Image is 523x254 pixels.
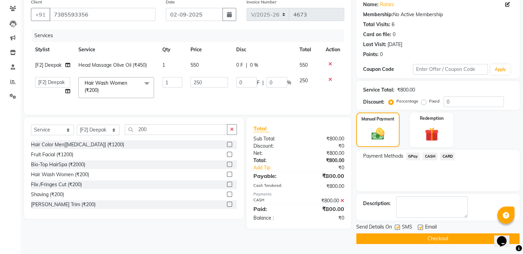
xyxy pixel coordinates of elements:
[299,77,308,84] span: 250
[363,86,394,94] div: Service Total:
[413,64,488,75] input: Enter Offer / Coupon Code
[186,42,232,57] th: Price
[299,205,349,213] div: ₹800.00
[253,125,269,132] span: Total
[299,183,349,190] div: ₹800.00
[393,31,395,38] div: 0
[356,223,392,232] span: Send Details On
[190,62,199,68] span: 550
[248,142,299,150] div: Discount:
[31,181,82,188] div: Flix /Fringes Cut (₹200)
[31,171,89,178] div: Hair Wash Women (₹200)
[363,11,393,18] div: Membership:
[396,98,418,104] label: Percentage
[363,200,391,207] div: Description:
[158,42,186,57] th: Qty
[299,172,349,180] div: ₹800.00
[423,152,437,160] span: CASH
[78,62,147,68] span: Head Massage Olive Oil (₹450)
[257,79,260,86] span: F
[367,126,389,141] img: _cash.svg
[250,62,258,69] span: 0 %
[31,151,73,158] div: Fruit Facial (₹1200)
[287,79,291,86] span: %
[299,197,349,204] div: ₹800.00
[421,126,443,143] img: _gift.svg
[363,98,384,106] div: Discount:
[31,161,85,168] div: Bio-Top HairSpa (₹2000)
[262,79,264,86] span: |
[425,223,437,232] span: Email
[248,183,299,190] div: Cash Tendered:
[35,62,62,68] span: [F2] Deepak
[248,205,299,213] div: Paid:
[380,1,394,8] a: Rohini
[31,141,124,148] div: Hair Color Men[[MEDICAL_DATA]] (₹1200)
[299,135,349,142] div: ₹800.00
[363,66,413,73] div: Coupon Code
[420,115,444,121] label: Redemption
[388,41,402,48] div: [DATE]
[363,31,391,38] div: Card on file:
[361,116,394,122] label: Manual Payment
[31,8,50,21] button: +91
[402,223,412,232] span: SMS
[363,1,379,8] div: Name:
[248,157,299,164] div: Total:
[31,191,64,198] div: Shaving (₹200)
[125,124,227,135] input: Search or Scan
[380,51,383,58] div: 0
[162,62,165,68] span: 1
[248,135,299,142] div: Sub Total:
[299,62,308,68] span: 550
[363,152,403,160] span: Payment Methods
[32,29,349,42] div: Services
[392,21,394,28] div: 6
[299,142,349,150] div: ₹0
[74,42,158,57] th: Service
[322,42,344,57] th: Action
[248,164,307,171] a: Add Tip
[356,233,520,244] button: Checkout
[363,11,513,18] div: No Active Membership
[31,201,96,208] div: [PERSON_NAME] Trim (₹200)
[397,86,415,94] div: ₹800.00
[363,21,390,28] div: Total Visits:
[248,214,299,222] div: Balance :
[31,42,74,57] th: Stylist
[248,197,299,204] div: CASH
[363,41,386,48] div: Last Visit:
[253,191,344,197] div: Payments
[299,214,349,222] div: ₹0
[307,164,349,171] div: ₹0
[494,226,516,247] iframe: chat widget
[490,64,510,75] button: Apply
[248,172,299,180] div: Payable:
[246,62,247,69] span: |
[440,152,455,160] span: CARD
[363,51,379,58] div: Points:
[50,8,155,21] input: Search by Name/Mobile/Email/Code
[406,152,420,160] span: GPay
[429,98,439,104] label: Fixed
[299,150,349,157] div: ₹800.00
[295,42,322,57] th: Total
[299,157,349,164] div: ₹800.00
[236,62,243,69] span: 0 F
[232,42,295,57] th: Disc
[248,150,299,157] div: Net:
[99,87,102,93] a: x
[85,80,127,93] span: Hair Wash Women (₹200)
